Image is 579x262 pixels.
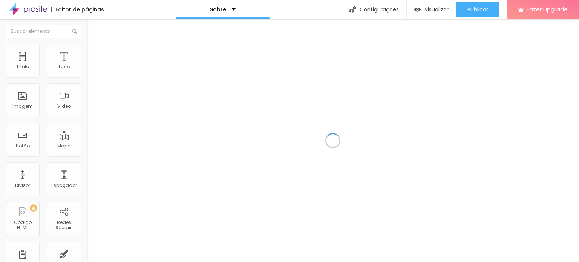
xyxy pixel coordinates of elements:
div: Código HTML [8,220,37,231]
input: Buscar elemento [6,25,81,38]
div: Mapa [57,143,71,149]
div: Título [16,64,29,69]
div: Divisor [15,183,30,188]
div: Espaçador [51,183,77,188]
p: Sobre [210,7,226,12]
div: Botão [16,143,30,149]
span: Publicar [467,6,488,12]
div: Redes Sociais [49,220,79,231]
div: Vídeo [57,104,71,109]
button: Publicar [456,2,499,17]
button: Visualizar [407,2,456,17]
div: Editor de páginas [51,7,104,12]
div: Texto [58,64,70,69]
img: Icone [72,29,77,34]
span: Visualizar [424,6,449,12]
img: Icone [349,6,356,13]
span: Fazer Upgrade [527,6,568,12]
img: view-1.svg [414,6,421,13]
div: Imagem [12,104,33,109]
